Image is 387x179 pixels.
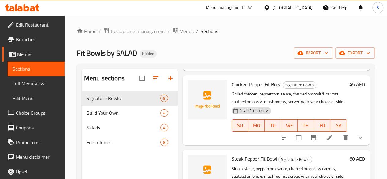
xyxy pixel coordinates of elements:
div: [GEOGRAPHIC_DATA] [272,4,313,11]
button: TH [298,119,314,132]
a: Menus [2,47,65,62]
a: Branches [2,32,65,47]
span: 8 [161,95,168,101]
span: MO [251,121,262,130]
span: SU [234,121,246,130]
button: Add section [163,71,178,86]
span: Chicken Pepper Fit Bowl [232,80,281,89]
a: Promotions [2,135,65,150]
span: Sort sections [148,71,163,86]
span: Hidden [140,51,157,56]
span: Signature Bowls [87,95,160,102]
button: MO [248,119,265,132]
span: Select to update [292,131,305,144]
span: Menus [17,50,60,58]
span: Coupons [16,124,60,131]
span: TU [267,121,279,130]
span: Fit Bowls by SALAD [77,46,137,60]
span: Choice Groups [16,109,60,117]
span: SA [333,121,344,130]
span: Signature Bowls [283,81,316,88]
a: Upsell [2,164,65,179]
div: Fresh Juices8 [82,135,178,150]
a: Full Menu View [8,76,65,91]
span: 4 [161,110,168,116]
span: Menus [180,28,194,35]
span: FR [317,121,328,130]
a: Choice Groups [2,106,65,120]
h6: 60 AED [349,155,365,163]
span: 8 [161,140,168,145]
a: Home [77,28,96,35]
span: Menu disclaimer [16,153,60,161]
button: Branch-specific-item [306,130,321,145]
span: Edit Restaurant [16,21,60,28]
a: Edit Restaurant [2,17,65,32]
a: Menus [172,27,194,35]
a: Menu disclaimer [2,150,65,164]
h6: 45 AED [349,80,365,89]
div: Hidden [140,50,157,58]
span: Fresh Juices [87,139,160,146]
span: Sections [13,65,60,73]
li: / [99,28,101,35]
span: Steak Pepper Fit Bowl [232,154,277,163]
h2: Menu sections [84,74,125,83]
span: import [299,49,328,57]
button: show more [353,130,367,145]
svg: Show Choices [356,134,364,141]
div: items [160,124,168,131]
button: SU [232,119,248,132]
button: import [294,47,333,59]
img: Chicken Pepper Fit Bowl [188,80,227,119]
span: Restaurants management [111,28,165,35]
span: Edit Menu [13,95,60,102]
button: TU [265,119,281,132]
nav: breadcrumb [77,27,375,35]
li: / [168,28,170,35]
div: Menu-management [206,4,244,11]
span: Full Menu View [13,80,60,87]
div: items [160,95,168,102]
a: Sections [8,62,65,76]
div: Signature Bowls [283,81,316,89]
span: 4 [161,125,168,131]
li: / [196,28,198,35]
div: Signature Bowls8 [82,91,178,106]
a: Coupons [2,120,65,135]
span: Select all sections [136,72,148,85]
a: Restaurants management [103,27,165,35]
div: items [160,139,168,146]
span: Upsell [16,168,60,175]
button: export [335,47,375,59]
div: Build Your Own4 [82,106,178,120]
div: Salads4 [82,120,178,135]
button: delete [338,130,353,145]
button: WE [281,119,298,132]
span: WE [284,121,295,130]
span: Signature Bowls [279,156,312,163]
span: export [340,49,370,57]
span: [DATE] 12:07 PM [237,108,271,114]
nav: Menu sections [82,88,178,152]
span: Salads [87,124,160,131]
span: TH [300,121,312,130]
span: Promotions [16,139,60,146]
button: SA [330,119,347,132]
span: Build Your Own [87,109,160,117]
a: Edit menu item [326,134,333,141]
span: Sections [201,28,218,35]
span: S [377,4,379,11]
div: items [160,109,168,117]
p: Grilled chicken, peppercorn sauce, charred broccoli & carrots, sauteed onions & mushrooms, served... [232,90,347,106]
button: sort-choices [277,130,292,145]
button: FR [314,119,331,132]
div: Signature Bowls [278,156,312,163]
span: Branches [16,36,60,43]
a: Edit Menu [8,91,65,106]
